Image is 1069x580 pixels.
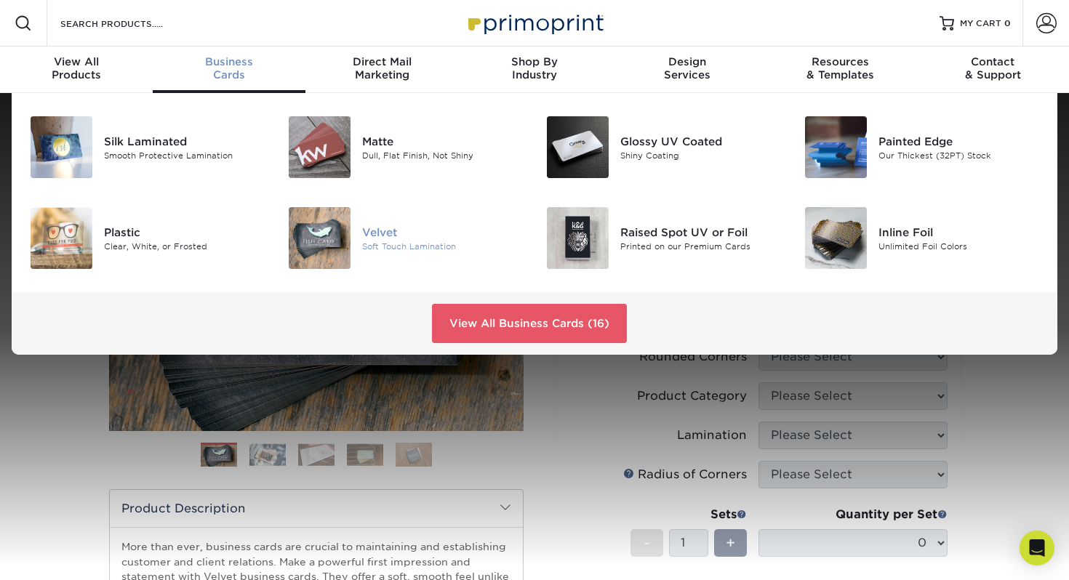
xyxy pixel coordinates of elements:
[916,55,1069,81] div: & Support
[878,240,1040,252] div: Unlimited Foil Colors
[611,55,764,81] div: Services
[547,116,609,178] img: Glossy UV Coated Business Cards
[462,7,607,39] img: Primoprint
[620,224,782,240] div: Raised Spot UV or Foil
[287,201,524,275] a: Velvet Business Cards Velvet Soft Touch Lamination
[29,201,265,275] a: Plastic Business Cards Plastic Clear, White, or Frosted
[1020,531,1054,565] div: Open Intercom Messenger
[878,133,1040,149] div: Painted Edge
[362,149,524,161] div: Dull, Flat Finish, Not Shiny
[31,116,92,178] img: Silk Laminated Business Cards
[59,15,201,32] input: SEARCH PRODUCTS.....
[878,149,1040,161] div: Our Thickest (32PT) Stock
[458,47,611,93] a: Shop ByIndustry
[153,55,305,68] span: Business
[611,47,764,93] a: DesignServices
[764,47,916,93] a: Resources& Templates
[764,55,916,68] span: Resources
[432,304,627,343] a: View All Business Cards (16)
[153,47,305,93] a: BusinessCards
[547,207,609,269] img: Raised Spot UV or Foil Business Cards
[916,47,1069,93] a: Contact& Support
[362,240,524,252] div: Soft Touch Lamination
[362,224,524,240] div: Velvet
[805,116,867,178] img: Painted Edge Business Cards
[31,207,92,269] img: Plastic Business Cards
[764,55,916,81] div: & Templates
[458,55,611,81] div: Industry
[1004,18,1011,28] span: 0
[545,110,782,184] a: Glossy UV Coated Business Cards Glossy UV Coated Shiny Coating
[620,149,782,161] div: Shiny Coating
[458,55,611,68] span: Shop By
[805,207,867,269] img: Inline Foil Business Cards
[804,110,1040,184] a: Painted Edge Business Cards Painted Edge Our Thickest (32PT) Stock
[960,17,1001,30] span: MY CART
[289,116,351,178] img: Matte Business Cards
[305,55,458,81] div: Marketing
[878,224,1040,240] div: Inline Foil
[545,201,782,275] a: Raised Spot UV or Foil Business Cards Raised Spot UV or Foil Printed on our Premium Cards
[104,224,265,240] div: Plastic
[620,240,782,252] div: Printed on our Premium Cards
[289,207,351,269] img: Velvet Business Cards
[611,55,764,68] span: Design
[104,149,265,161] div: Smooth Protective Lamination
[620,133,782,149] div: Glossy UV Coated
[104,240,265,252] div: Clear, White, or Frosted
[804,201,1040,275] a: Inline Foil Business Cards Inline Foil Unlimited Foil Colors
[29,110,265,184] a: Silk Laminated Business Cards Silk Laminated Smooth Protective Lamination
[305,47,458,93] a: Direct MailMarketing
[916,55,1069,68] span: Contact
[362,133,524,149] div: Matte
[305,55,458,68] span: Direct Mail
[287,110,524,184] a: Matte Business Cards Matte Dull, Flat Finish, Not Shiny
[153,55,305,81] div: Cards
[104,133,265,149] div: Silk Laminated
